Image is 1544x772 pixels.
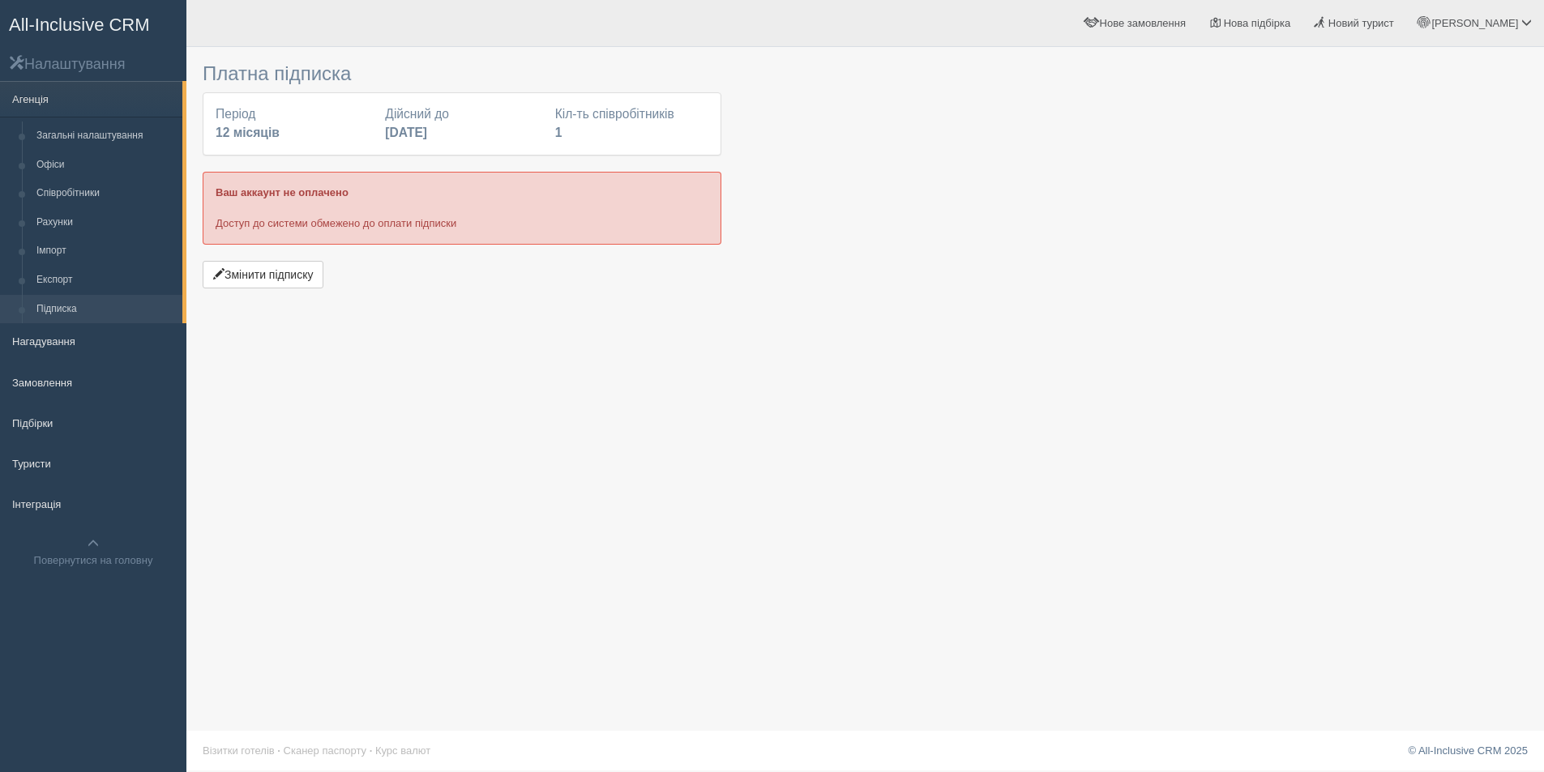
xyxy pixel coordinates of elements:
[29,151,182,180] a: Офіси
[203,261,323,288] button: Змінити підписку
[9,15,150,35] span: All-Inclusive CRM
[1431,17,1518,29] span: [PERSON_NAME]
[385,126,427,139] b: [DATE]
[29,295,182,324] a: Підписка
[1100,17,1186,29] span: Нове замовлення
[547,105,716,143] div: Кіл-ть співробітників
[203,172,721,244] div: Доступ до системи обмежено до оплати підписки
[1,1,186,45] a: All-Inclusive CRM
[203,744,275,757] a: Візитки готелів
[29,179,182,208] a: Співробітники
[284,744,366,757] a: Сканер паспорту
[216,126,280,139] b: 12 місяців
[29,237,182,266] a: Імпорт
[1408,744,1528,757] a: © All-Inclusive CRM 2025
[377,105,546,143] div: Дійсний до
[203,63,721,84] h3: Платна підписка
[29,266,182,295] a: Експорт
[555,126,562,139] b: 1
[375,744,430,757] a: Курс валют
[277,744,280,757] span: ·
[29,122,182,151] a: Загальні налаштування
[1328,17,1394,29] span: Новий турист
[370,744,373,757] span: ·
[29,208,182,237] a: Рахунки
[207,105,377,143] div: Період
[216,186,349,198] b: Ваш аккаунт не оплачено
[1224,17,1291,29] span: Нова підбірка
